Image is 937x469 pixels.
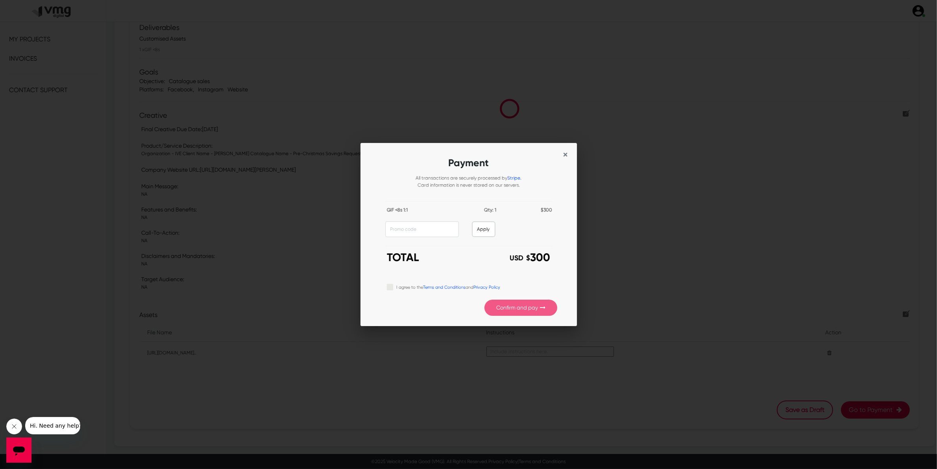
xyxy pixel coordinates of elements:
a: Stripe. [507,175,521,180]
span: $ [541,207,543,212]
span: Hi. Need any help? [5,6,57,12]
h3: TOTAL [387,250,463,264]
div: All transactions are securely processed by Card information is never stored on our servers. [385,174,552,196]
button: Close [563,150,567,159]
button: Apply [471,221,495,237]
iframe: Close message [6,419,22,434]
iframe: Button to launch messaging window [6,437,31,463]
button: Confirm and pay [484,300,557,316]
h2: Payment [385,156,552,174]
input: Promo code [385,221,459,237]
div: GIF <8s 1:1 [387,206,469,217]
span: × [563,149,567,160]
h3: 300 [475,250,551,264]
div: Qty: 1 [469,206,511,217]
iframe: Message from company [25,417,80,434]
span: $ [526,254,530,262]
label: I agree to the and [396,282,500,291]
div: 300 [511,206,552,217]
a: Privacy Policy [473,285,500,290]
a: Terms and Conditions [423,285,466,290]
span: USD [510,254,523,262]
